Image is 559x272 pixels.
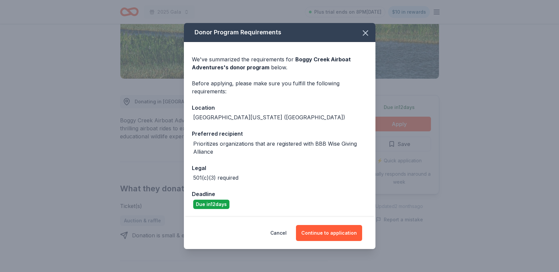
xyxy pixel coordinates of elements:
[192,55,367,71] div: We've summarized the requirements for below.
[193,140,367,156] div: Prioritizes organizations that are registered with BBB Wise Giving Alliance
[270,225,287,241] button: Cancel
[192,190,367,198] div: Deadline
[192,164,367,172] div: Legal
[193,113,345,121] div: [GEOGRAPHIC_DATA][US_STATE] ([GEOGRAPHIC_DATA])
[193,174,238,182] div: 501(c)(3) required
[184,23,375,42] div: Donor Program Requirements
[193,200,229,209] div: Due in 12 days
[192,129,367,138] div: Preferred recipient
[192,79,367,95] div: Before applying, please make sure you fulfill the following requirements:
[192,103,367,112] div: Location
[296,225,362,241] button: Continue to application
